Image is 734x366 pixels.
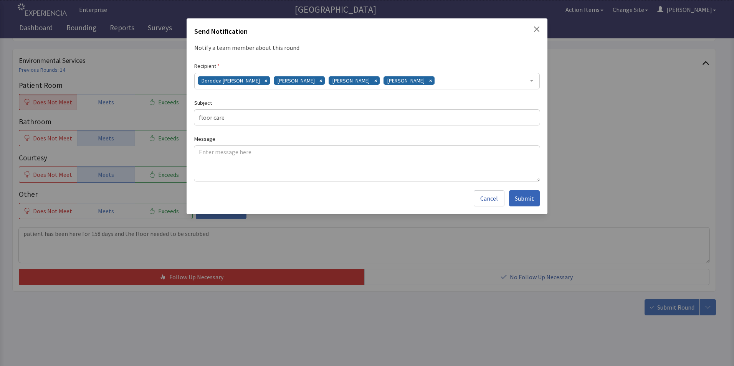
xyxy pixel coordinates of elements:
span: [PERSON_NAME] [332,77,370,84]
label: Subject [194,98,540,107]
div: Notify a team member about this round [194,43,540,52]
span: Cancel [480,194,498,203]
input: Subject of message [194,110,540,125]
span: [PERSON_NAME] [387,77,425,84]
span: Dorodea [PERSON_NAME] [202,77,260,84]
button: Cancel [474,190,504,206]
span: [PERSON_NAME] [278,77,315,84]
h2: Send Notification [194,26,248,40]
button: Submit [509,190,540,206]
button: Close [534,26,540,32]
label: Recipient [194,61,540,71]
label: Message [194,134,540,143]
span: Submit [515,194,534,203]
